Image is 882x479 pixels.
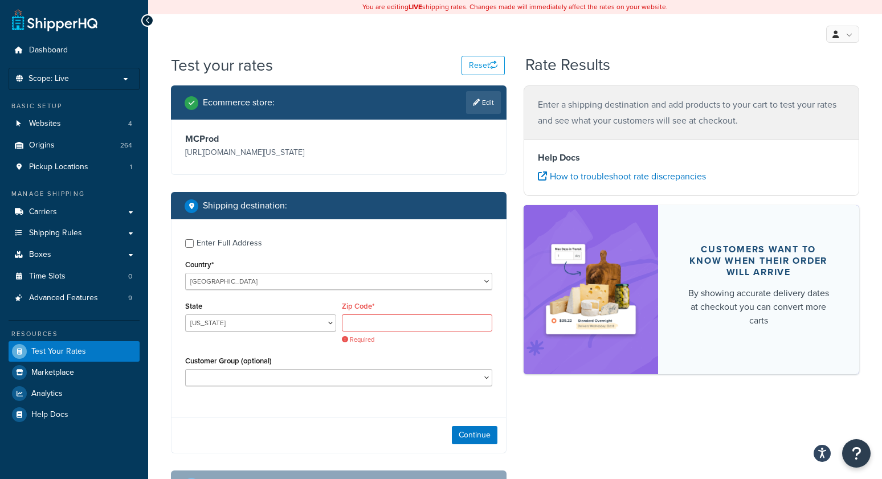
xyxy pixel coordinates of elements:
[130,162,132,172] span: 1
[842,439,871,468] button: Open Resource Center
[9,288,140,309] a: Advanced Features9
[185,260,214,269] label: Country*
[203,200,287,211] h2: Shipping destination :
[128,293,132,303] span: 9
[541,222,641,357] img: feature-image-ddt-36eae7f7280da8017bfb280eaccd9c446f90b1fe08728e4019434db127062ab4.png
[9,113,140,134] a: Websites4
[409,2,422,12] b: LIVE
[185,302,202,310] label: State
[342,302,374,310] label: Zip Code*
[685,286,832,327] div: By showing accurate delivery dates at checkout you can convert more carts
[9,135,140,156] li: Origins
[9,266,140,287] li: Time Slots
[462,56,505,75] button: Reset
[9,40,140,61] a: Dashboard
[197,235,262,251] div: Enter Full Address
[128,119,132,129] span: 4
[685,244,832,278] div: Customers want to know when their order will arrive
[342,335,493,344] span: Required
[9,404,140,425] a: Help Docs
[466,91,501,114] a: Edit
[29,250,51,260] span: Boxes
[9,223,140,244] a: Shipping Rules
[28,74,69,84] span: Scope: Live
[9,266,140,287] a: Time Slots0
[9,329,140,339] div: Resources
[452,426,497,444] button: Continue
[29,207,57,217] span: Carriers
[185,145,336,161] p: [URL][DOMAIN_NAME][US_STATE]
[31,347,86,357] span: Test Your Rates
[29,46,68,55] span: Dashboard
[29,141,55,150] span: Origins
[9,135,140,156] a: Origins264
[9,383,140,404] a: Analytics
[9,341,140,362] a: Test Your Rates
[29,293,98,303] span: Advanced Features
[29,162,88,172] span: Pickup Locations
[128,272,132,281] span: 0
[538,170,706,183] a: How to troubleshoot rate discrepancies
[29,228,82,238] span: Shipping Rules
[538,97,845,129] p: Enter a shipping destination and add products to your cart to test your rates and see what your c...
[185,133,336,145] h3: MCProd
[29,272,66,281] span: Time Slots
[9,244,140,265] a: Boxes
[9,202,140,223] a: Carriers
[9,362,140,383] a: Marketplace
[29,119,61,129] span: Websites
[9,101,140,111] div: Basic Setup
[9,189,140,199] div: Manage Shipping
[525,56,610,74] h2: Rate Results
[9,113,140,134] li: Websites
[31,389,63,399] span: Analytics
[9,288,140,309] li: Advanced Features
[203,97,275,108] h2: Ecommerce store :
[185,357,272,365] label: Customer Group (optional)
[9,157,140,178] a: Pickup Locations1
[9,157,140,178] li: Pickup Locations
[538,151,845,165] h4: Help Docs
[31,410,68,420] span: Help Docs
[171,54,273,76] h1: Test your rates
[185,239,194,248] input: Enter Full Address
[120,141,132,150] span: 264
[31,368,74,378] span: Marketplace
